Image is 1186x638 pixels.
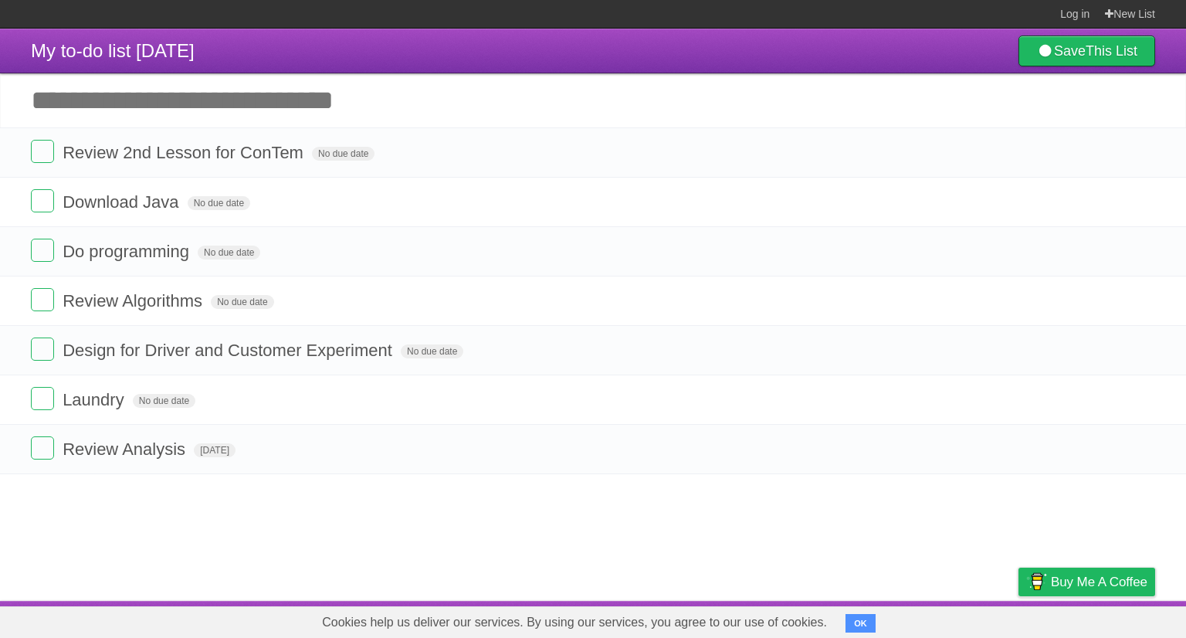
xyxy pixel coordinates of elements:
img: Buy me a coffee [1026,568,1047,595]
span: No due date [188,196,250,210]
a: SaveThis List [1018,36,1155,66]
label: Done [31,387,54,410]
span: Buy me a coffee [1051,568,1147,596]
span: No due date [401,344,463,358]
a: About [813,605,845,634]
span: No due date [312,147,374,161]
span: No due date [133,394,195,408]
a: Terms [946,605,980,634]
a: Buy me a coffee [1018,568,1155,596]
button: OK [845,614,876,633]
label: Done [31,189,54,212]
label: Done [31,436,54,460]
b: This List [1086,43,1137,59]
a: Developers [864,605,927,634]
span: Download Java [63,192,182,212]
span: No due date [198,246,260,260]
span: No due date [211,295,273,309]
span: Review Algorithms [63,291,206,311]
label: Done [31,239,54,262]
label: Done [31,288,54,311]
span: Review 2nd Lesson for ConTem [63,143,307,162]
span: My to-do list [DATE] [31,40,195,61]
span: Design for Driver and Customer Experiment [63,341,396,360]
label: Done [31,140,54,163]
label: Done [31,338,54,361]
span: Laundry [63,390,128,409]
span: Do programming [63,242,193,261]
a: Suggest a feature [1058,605,1155,634]
a: Privacy [998,605,1039,634]
span: Cookies help us deliver our services. By using our services, you agree to our use of cookies. [307,607,842,638]
span: [DATE] [194,443,236,457]
span: Review Analysis [63,439,189,459]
